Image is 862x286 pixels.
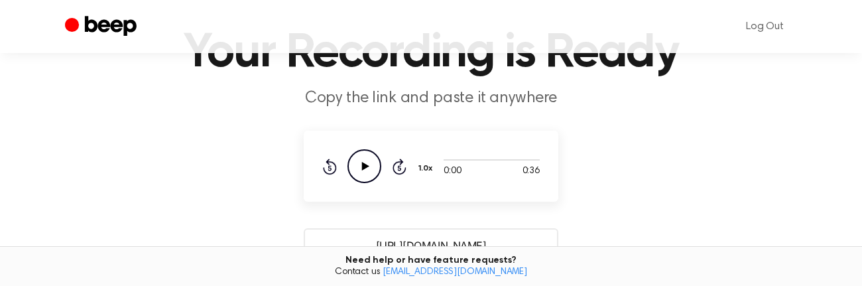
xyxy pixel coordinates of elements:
a: Log Out [733,11,797,42]
span: Contact us [8,267,854,279]
a: [EMAIL_ADDRESS][DOMAIN_NAME] [383,267,527,277]
p: Copy the link and paste it anywhere [176,88,686,109]
a: Beep [65,14,140,40]
span: 0:00 [444,165,461,179]
h1: Your Recording is Ready [92,29,770,77]
button: 1.0x [417,157,438,180]
span: 0:36 [523,165,540,179]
